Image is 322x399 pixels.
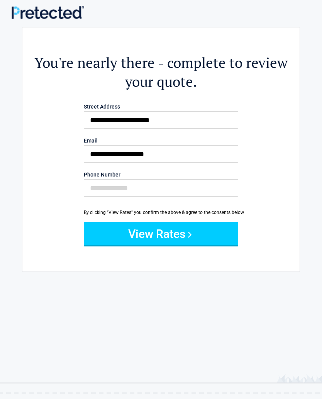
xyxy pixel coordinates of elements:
[84,172,238,177] label: Phone Number
[84,209,238,216] div: By clicking "View Rates" you confirm the above & agree to the consents below
[26,53,296,91] h2: You're nearly there - complete to review your quote.
[84,222,238,245] button: View Rates
[84,104,238,109] label: Street Address
[84,138,238,143] label: Email
[12,6,84,19] img: Main Logo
